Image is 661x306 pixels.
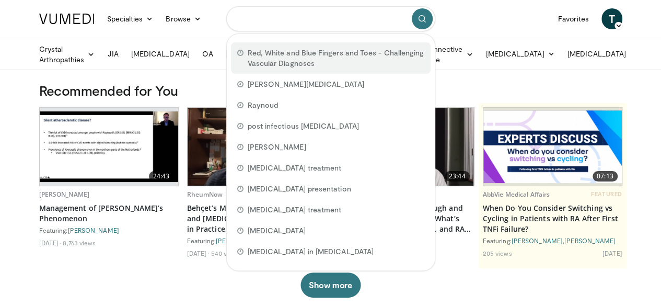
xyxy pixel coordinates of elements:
a: [MEDICAL_DATA] [125,43,196,64]
li: 205 views [483,249,512,257]
li: 8,763 views [63,239,96,247]
a: [PERSON_NAME] [216,237,267,244]
a: [PERSON_NAME] [39,190,90,199]
span: 07:13 [593,171,618,182]
button: Show more [300,273,361,298]
a: 22:23 [188,108,326,186]
img: VuMedi Logo [39,14,95,24]
li: 540 views [211,249,240,257]
span: [MEDICAL_DATA] treatment [248,163,342,173]
a: [PERSON_NAME] [68,226,119,234]
span: [MEDICAL_DATA] in [MEDICAL_DATA] [248,246,374,257]
input: Search topics, interventions [226,6,435,31]
a: JIA [101,43,125,64]
img: 0ab93b1b-9cd9-47fd-b863-2caeacc814e4.620x360_q85_upscale.jpg [40,111,178,182]
a: Browse [159,8,207,29]
a: Specialties [101,8,160,29]
a: RheumNow [187,190,223,199]
li: [DATE] [602,249,622,257]
a: [PERSON_NAME] [564,237,616,244]
span: 24:43 [149,171,174,182]
a: Crystal Arthropathies [33,44,101,65]
div: Featuring: [187,236,327,245]
span: Raynoud [248,100,279,110]
span: [MEDICAL_DATA] treatment [248,205,342,215]
span: post infectious [MEDICAL_DATA] [248,121,359,131]
li: [DATE] [187,249,210,257]
a: Management of [PERSON_NAME]’s Phenomenon [39,203,179,224]
a: [MEDICAL_DATA] [479,43,561,64]
div: Featuring: [39,226,179,234]
li: [DATE] [39,239,62,247]
a: OA [196,43,219,64]
span: [PERSON_NAME][MEDICAL_DATA] [248,79,364,89]
a: When Do You Consider Switching vs Cycling in Patients with RA After First TNFi Failure? [483,203,622,234]
a: 07:13 [483,108,622,186]
span: 23:44 [445,171,470,182]
a: Behçet’s Mortality, [MEDICAL_DATA] and [MEDICAL_DATA] Safety, Obesity in Practice, and Emerging T... [187,203,327,234]
a: [MEDICAL_DATA] [219,43,291,64]
a: AbbVie Medical Affairs [483,190,550,199]
span: [MEDICAL_DATA] [248,225,306,236]
div: Featuring: , [483,236,622,245]
a: [PERSON_NAME] [512,237,563,244]
span: [MEDICAL_DATA] presentation [248,184,351,194]
img: 5b9d866e-098e-47c7-8611-772669e9cd67.620x360_q85_upscale.jpg [188,108,326,186]
span: Red, White and Blue Fingers and Toes - Challenging Vascular Diagnoses [248,48,424,69]
img: 5519c3fa-eacf-45bd-bb44-10a6acfac8a5.png.620x360_q85_upscale.png [483,110,622,183]
a: 24:43 [40,108,178,186]
h3: Recommended for You [39,82,622,99]
a: [MEDICAL_DATA] [561,43,642,64]
span: [PERSON_NAME] [248,142,306,152]
a: T [601,8,622,29]
a: Favorites [552,8,595,29]
span: FEATURED [591,190,622,198]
